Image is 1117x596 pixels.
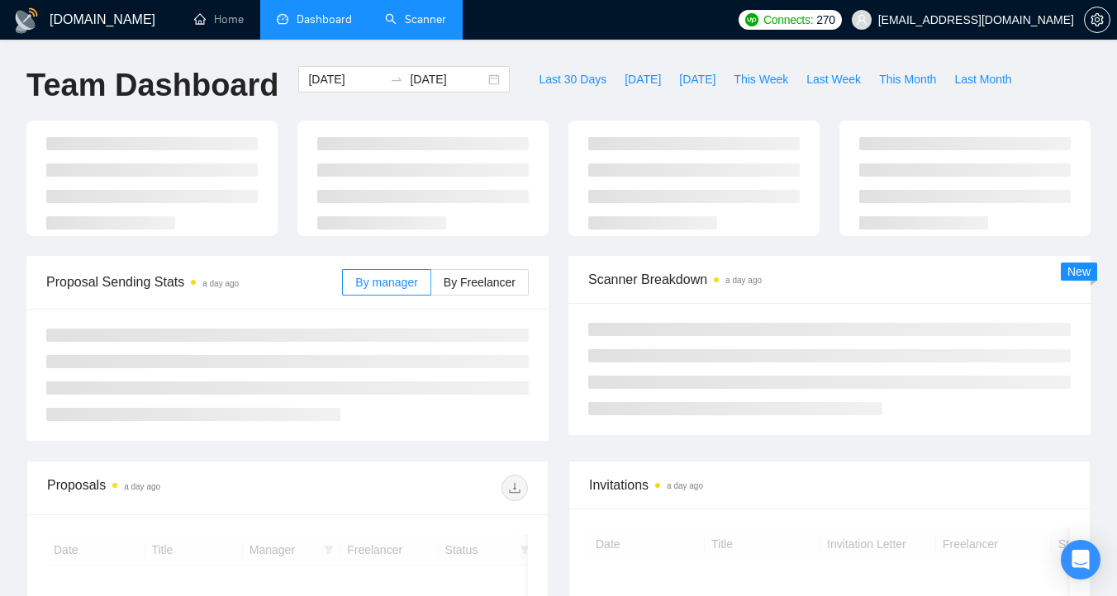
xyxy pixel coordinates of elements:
[954,70,1011,88] span: Last Month
[202,279,239,288] time: a day ago
[1085,13,1110,26] span: setting
[1061,540,1100,579] div: Open Intercom Messenger
[444,276,516,289] span: By Freelancer
[47,475,288,501] div: Proposals
[390,73,403,86] span: swap-right
[734,70,788,88] span: This Week
[589,475,1070,495] span: Invitations
[945,66,1020,92] button: Last Month
[745,13,758,26] img: upwork-logo.png
[879,70,936,88] span: This Month
[1084,13,1110,26] a: setting
[530,66,616,92] button: Last 30 Days
[763,11,813,29] span: Connects:
[385,12,446,26] a: searchScanner
[277,13,288,25] span: dashboard
[1084,7,1110,33] button: setting
[390,73,403,86] span: to
[297,12,352,26] span: Dashboard
[46,272,342,292] span: Proposal Sending Stats
[26,66,278,105] h1: Team Dashboard
[194,12,244,26] a: homeHome
[725,66,797,92] button: This Week
[856,14,867,26] span: user
[13,7,40,34] img: logo
[797,66,870,92] button: Last Week
[870,66,945,92] button: This Month
[1067,265,1091,278] span: New
[124,482,160,491] time: a day ago
[308,70,383,88] input: Start date
[667,481,703,490] time: a day ago
[679,70,715,88] span: [DATE]
[355,276,417,289] span: By manager
[539,70,606,88] span: Last 30 Days
[616,66,670,92] button: [DATE]
[816,11,834,29] span: 270
[588,269,1071,290] span: Scanner Breakdown
[625,70,661,88] span: [DATE]
[670,66,725,92] button: [DATE]
[410,70,485,88] input: End date
[806,70,861,88] span: Last Week
[725,276,762,285] time: a day ago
